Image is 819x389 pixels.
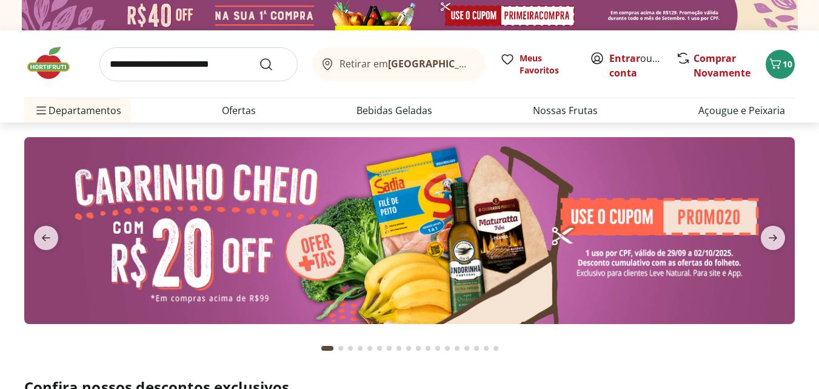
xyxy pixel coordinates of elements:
[433,334,443,363] button: Go to page 12 from fs-carousel
[346,334,355,363] button: Go to page 3 from fs-carousel
[375,334,384,363] button: Go to page 6 from fs-carousel
[520,52,575,76] span: Meus Favoritos
[766,50,795,79] button: Carrinho
[24,137,795,324] img: cupom
[609,51,663,80] span: ou
[388,57,592,70] b: [GEOGRAPHIC_DATA]/[GEOGRAPHIC_DATA]
[34,96,121,125] span: Departamentos
[222,103,256,118] a: Ofertas
[443,334,452,363] button: Go to page 13 from fs-carousel
[355,334,365,363] button: Go to page 4 from fs-carousel
[312,47,486,81] button: Retirar em[GEOGRAPHIC_DATA]/[GEOGRAPHIC_DATA]
[783,58,792,70] span: 10
[472,334,481,363] button: Go to page 16 from fs-carousel
[384,334,394,363] button: Go to page 7 from fs-carousel
[462,334,472,363] button: Go to page 15 from fs-carousel
[404,334,413,363] button: Go to page 9 from fs-carousel
[698,103,785,118] a: Açougue e Peixaria
[394,334,404,363] button: Go to page 8 from fs-carousel
[423,334,433,363] button: Go to page 11 from fs-carousel
[491,334,501,363] button: Go to page 18 from fs-carousel
[413,334,423,363] button: Go to page 10 from fs-carousel
[259,57,288,72] button: Submit Search
[24,226,68,250] button: previous
[533,103,598,118] a: Nossas Frutas
[609,52,640,65] a: Entrar
[24,45,85,81] img: Hortifruti
[481,334,491,363] button: Go to page 17 from fs-carousel
[751,226,795,250] button: next
[34,96,48,125] button: Menu
[500,52,575,76] a: Meus Favoritos
[694,52,750,79] a: Comprar Novamente
[452,334,462,363] button: Go to page 14 from fs-carousel
[609,52,676,79] a: Criar conta
[339,58,473,69] span: Retirar em
[319,334,336,363] button: Current page from fs-carousel
[99,47,298,81] input: search
[365,334,375,363] button: Go to page 5 from fs-carousel
[356,103,432,118] a: Bebidas Geladas
[336,334,346,363] button: Go to page 2 from fs-carousel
